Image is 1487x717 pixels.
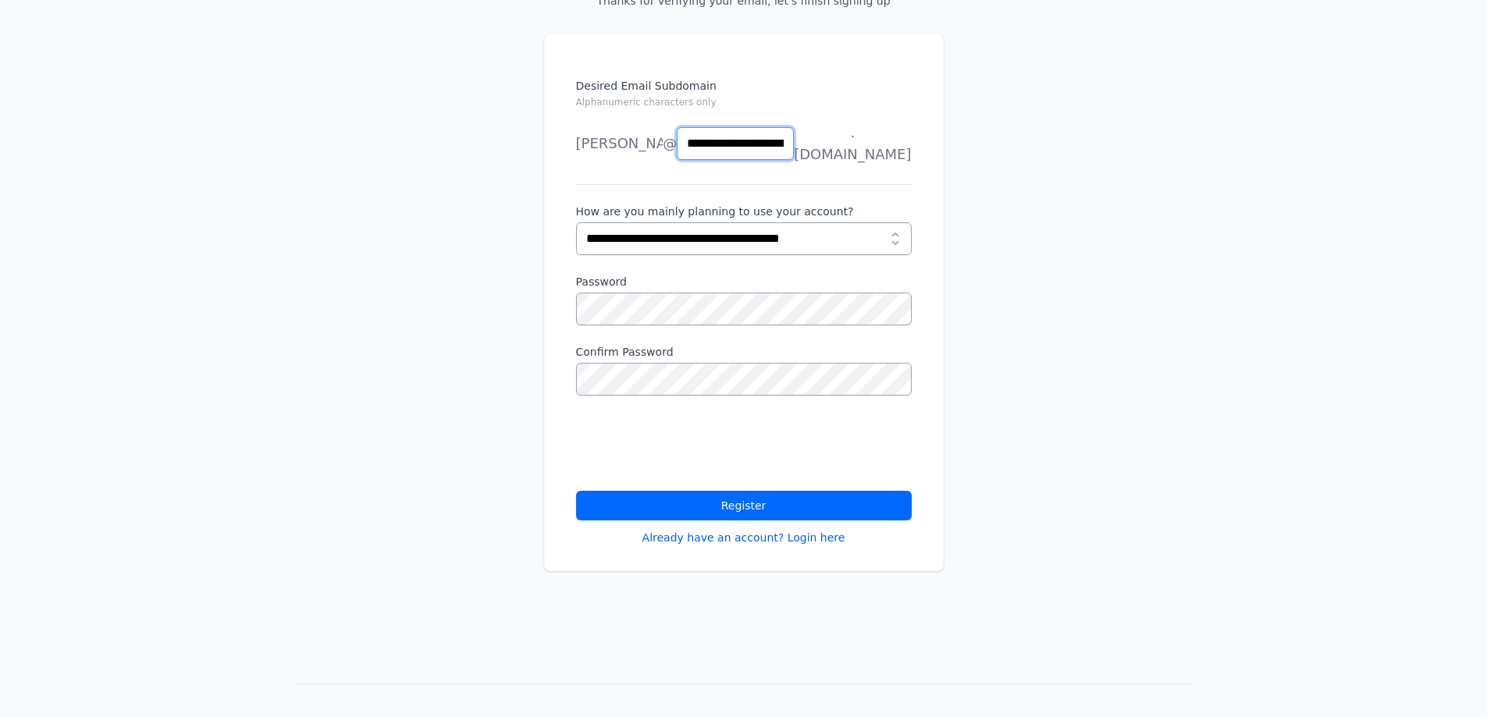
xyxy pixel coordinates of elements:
button: Register [576,491,912,520]
a: Already have an account? Login here [642,530,845,545]
label: Confirm Password [576,344,912,360]
small: Alphanumeric characters only [576,97,717,108]
span: @ [663,133,677,154]
label: How are you mainly planning to use your account? [576,204,912,219]
span: .[DOMAIN_NAME] [794,122,911,165]
iframe: reCAPTCHA [576,414,813,475]
label: Password [576,274,912,289]
label: Desired Email Subdomain [576,78,912,119]
li: [PERSON_NAME] [576,128,662,159]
